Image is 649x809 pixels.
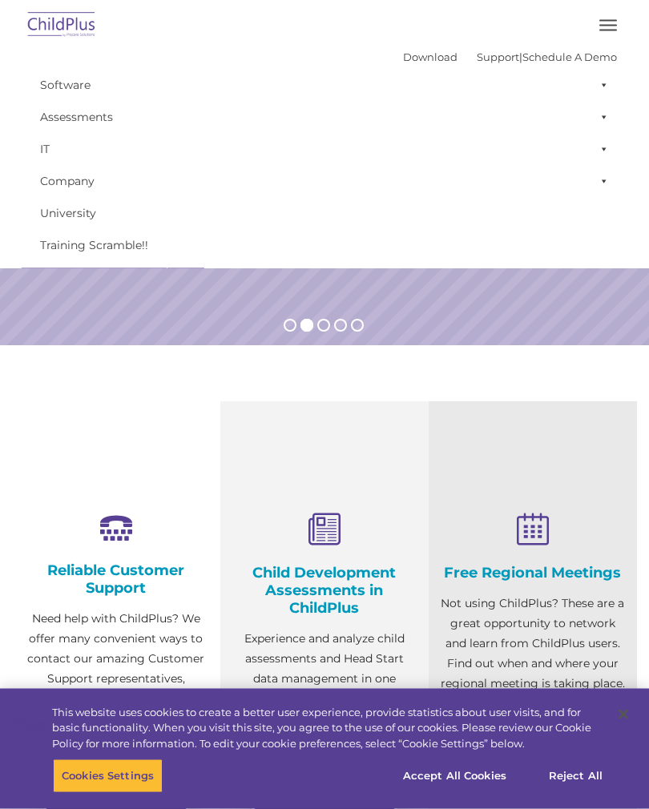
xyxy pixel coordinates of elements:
[522,50,617,63] a: Schedule A Demo
[441,565,625,582] h4: Free Regional Meetings
[606,697,641,732] button: Close
[526,759,626,793] button: Reject All
[32,165,617,197] a: Company
[441,594,625,694] p: Not using ChildPlus? These are a great opportunity to network and learn from ChildPlus users. Fin...
[52,705,604,752] div: This website uses cookies to create a better user experience, provide statistics about user visit...
[403,50,458,63] a: Download
[32,69,617,101] a: Software
[232,630,417,750] p: Experience and analyze child assessments and Head Start data management in one system with zero c...
[394,759,515,793] button: Accept All Cookies
[403,50,617,63] font: |
[32,229,617,261] a: Training Scramble!!
[53,759,163,793] button: Cookies Settings
[32,133,617,165] a: IT
[24,7,99,45] img: ChildPlus by Procare Solutions
[32,197,617,229] a: University
[24,562,208,598] h4: Reliable Customer Support
[477,50,519,63] a: Support
[232,565,417,618] h4: Child Development Assessments in ChildPlus
[24,610,208,750] p: Need help with ChildPlus? We offer many convenient ways to contact our amazing Customer Support r...
[32,101,617,133] a: Assessments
